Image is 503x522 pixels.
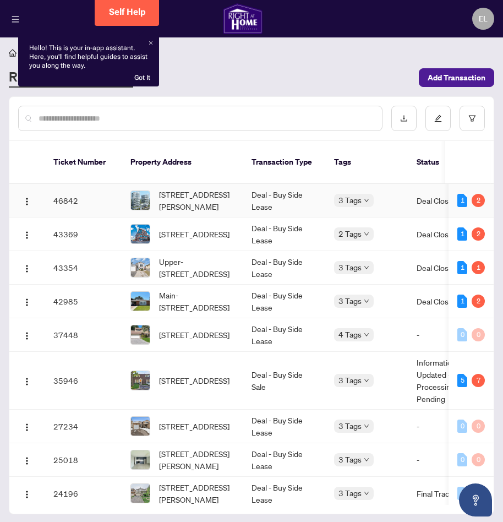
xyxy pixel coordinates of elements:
[364,378,369,383] span: down
[472,295,485,308] div: 2
[243,184,325,218] td: Deal - Buy Side Lease
[45,251,122,285] td: 43354
[419,68,494,87] button: Add Transaction
[23,331,31,340] img: Logo
[23,377,31,386] img: Logo
[457,420,467,433] div: 0
[338,420,362,432] span: 3 Tags
[45,218,122,251] td: 43369
[472,227,485,241] div: 2
[45,477,122,510] td: 24196
[243,352,325,410] td: Deal - Buy Side Sale
[23,231,31,240] img: Logo
[159,420,229,432] span: [STREET_ADDRESS]
[159,329,229,341] span: [STREET_ADDRESS]
[364,423,369,429] span: down
[9,68,133,88] a: RAHR - Transactions
[364,198,369,203] span: down
[29,44,148,82] div: Hello! This is your in-app assistant. Here, you'll find helpful guides to assist you along the way.
[408,318,490,352] td: -
[391,106,417,131] button: download
[338,328,362,341] span: 4 Tags
[364,457,369,463] span: down
[472,328,485,341] div: 0
[45,443,122,477] td: 25018
[223,3,263,34] img: logo
[364,231,369,237] span: down
[159,448,234,472] span: [STREET_ADDRESS][PERSON_NAME]
[428,69,485,86] span: Add Transaction
[131,325,150,344] img: thumbnail-img
[131,450,150,469] img: thumbnail-img
[408,443,490,477] td: -
[159,481,234,505] span: [STREET_ADDRESS][PERSON_NAME]
[468,115,476,122] span: filter
[364,265,369,270] span: down
[18,225,36,243] button: Logo
[364,298,369,304] span: down
[131,484,150,503] img: thumbnail-img
[23,456,31,465] img: Logo
[408,251,490,285] td: Deal Closed
[457,487,467,500] div: 0
[457,328,467,341] div: 0
[18,259,36,276] button: Logo
[472,261,485,274] div: 1
[159,289,234,313] span: Main-[STREET_ADDRESS]
[472,453,485,466] div: 0
[408,352,490,410] td: Information Updated - Processing Pending
[425,106,451,131] button: edit
[457,453,467,466] div: 0
[159,228,229,240] span: [STREET_ADDRESS]
[400,115,408,122] span: download
[457,261,467,274] div: 1
[131,191,150,210] img: thumbnail-img
[18,326,36,344] button: Logo
[18,192,36,209] button: Logo
[18,372,36,389] button: Logo
[134,73,150,82] div: Got It
[457,227,467,241] div: 1
[408,218,490,251] td: Deal Closed
[243,285,325,318] td: Deal - Buy Side Lease
[338,227,362,240] span: 2 Tags
[325,141,408,184] th: Tags
[23,298,31,307] img: Logo
[12,15,19,23] span: menu
[131,292,150,311] img: thumbnail-img
[45,285,122,318] td: 42985
[23,423,31,432] img: Logo
[243,443,325,477] td: Deal - Buy Side Lease
[472,420,485,433] div: 0
[408,410,490,443] td: -
[45,184,122,218] td: 46842
[364,491,369,496] span: down
[457,295,467,308] div: 1
[364,332,369,338] span: down
[457,194,467,207] div: 1
[131,371,150,390] img: thumbnail-img
[459,483,492,516] button: Open asap
[9,49,17,57] span: home
[338,453,362,466] span: 3 Tags
[45,352,122,410] td: 35946
[408,285,490,318] td: Deal Closed
[408,477,490,510] td: Final Trade
[122,141,243,184] th: Property Address
[45,141,122,184] th: Ticket Number
[434,115,442,122] span: edit
[45,410,122,443] td: 27234
[338,374,362,387] span: 3 Tags
[243,141,325,184] th: Transaction Type
[243,318,325,352] td: Deal - Buy Side Lease
[479,13,488,25] span: EL
[243,410,325,443] td: Deal - Buy Side Lease
[23,197,31,206] img: Logo
[159,188,234,213] span: [STREET_ADDRESS][PERSON_NAME]
[131,225,150,243] img: thumbnail-img
[18,417,36,435] button: Logo
[243,218,325,251] td: Deal - Buy Side Lease
[23,264,31,273] img: Logo
[159,255,234,280] span: Upper-[STREET_ADDRESS]
[338,487,362,499] span: 3 Tags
